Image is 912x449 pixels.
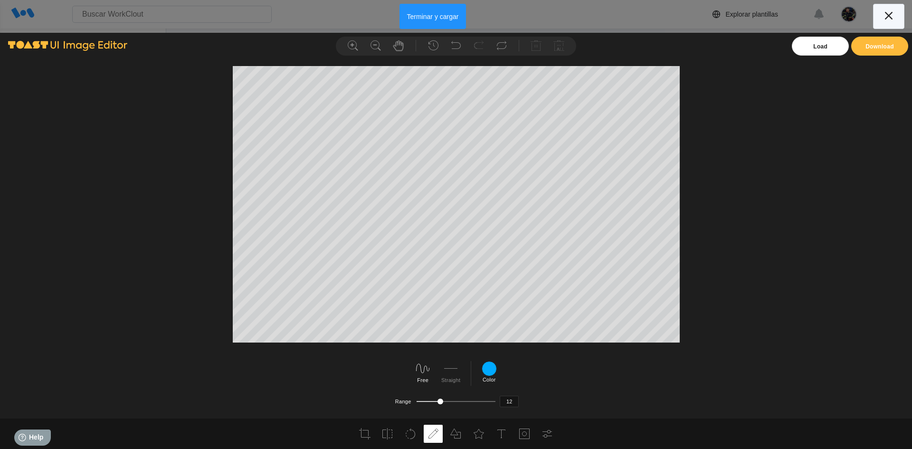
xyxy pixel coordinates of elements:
button: Terminar y cargar [399,4,466,29]
label: Free [417,377,428,383]
div: Color [482,361,497,382]
label: Range [395,399,411,404]
button: Download [851,37,908,56]
label: Color [483,377,496,382]
img: tui-image-editor-bi.png [8,41,127,51]
div: Load [792,37,849,56]
label: Straight [441,377,460,383]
